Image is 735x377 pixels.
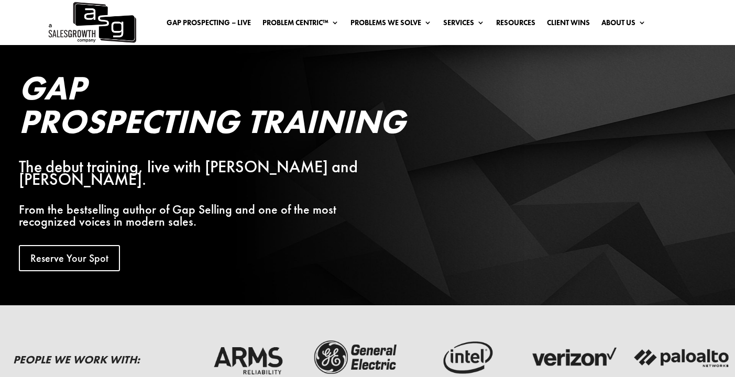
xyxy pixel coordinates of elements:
a: Client Wins [547,19,590,30]
div: The debut training, live with [PERSON_NAME] and [PERSON_NAME]. [19,161,379,186]
a: Problem Centric™ [262,19,339,30]
a: Resources [496,19,535,30]
a: About Us [601,19,646,30]
a: Gap Prospecting – LIVE [167,19,251,30]
h2: Gap Prospecting Training [19,71,379,143]
a: Reserve Your Spot [19,245,120,271]
p: From the bestselling author of Gap Selling and one of the most recognized voices in modern sales. [19,203,379,228]
a: Problems We Solve [350,19,432,30]
a: Services [443,19,485,30]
